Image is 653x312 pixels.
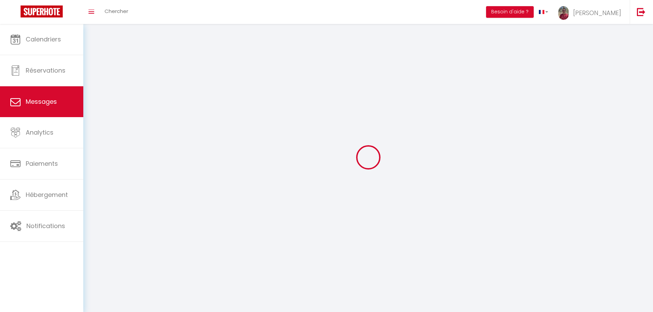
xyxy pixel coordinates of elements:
[21,5,63,17] img: Super Booking
[486,6,534,18] button: Besoin d'aide ?
[26,35,61,43] span: Calendriers
[26,128,53,137] span: Analytics
[26,159,58,168] span: Paiements
[558,6,569,20] img: ...
[26,66,65,75] span: Réservations
[26,190,68,199] span: Hébergement
[26,97,57,106] span: Messages
[573,9,621,17] span: [PERSON_NAME]
[637,8,645,16] img: logout
[26,222,65,230] span: Notifications
[5,3,26,23] button: Ouvrir le widget de chat LiveChat
[105,8,128,15] span: Chercher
